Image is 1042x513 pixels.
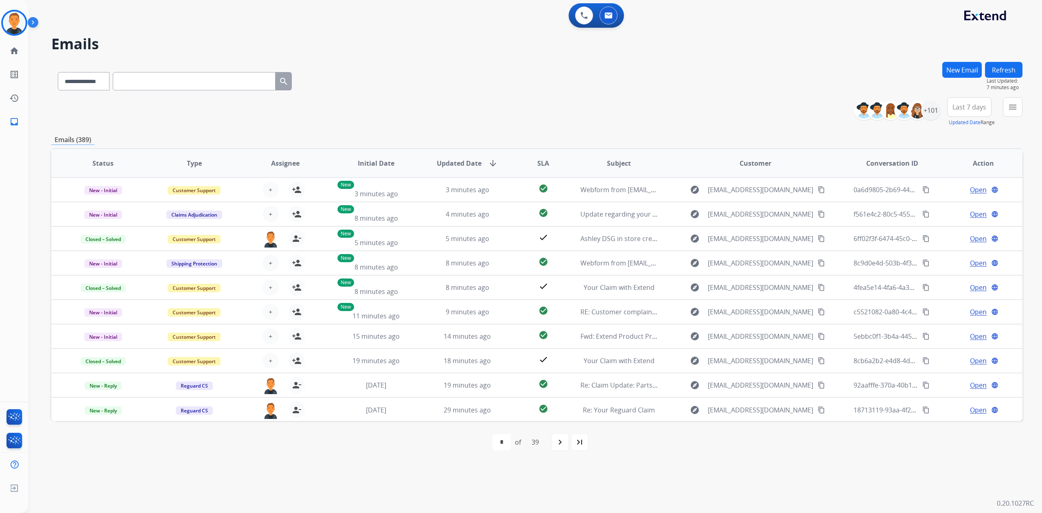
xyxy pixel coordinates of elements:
[987,78,1022,84] span: Last Updated:
[352,356,400,365] span: 19 minutes ago
[263,328,279,344] button: +
[263,182,279,198] button: +
[854,406,976,414] span: 18713119-93aa-4f28-98cd-4153b81fb4ac
[355,263,398,272] span: 8 minutes ago
[9,93,19,103] mat-icon: history
[818,235,825,242] mat-icon: content_copy
[922,333,930,340] mat-icon: content_copy
[991,186,998,193] mat-icon: language
[539,281,548,291] mat-icon: check
[987,84,1022,91] span: 7 minutes ago
[269,209,272,219] span: +
[444,332,491,341] span: 14 minutes ago
[292,258,302,268] mat-icon: person_add
[9,46,19,56] mat-icon: home
[337,181,354,189] p: New
[690,307,700,317] mat-icon: explore
[985,62,1022,78] button: Refresh
[970,405,987,415] span: Open
[854,283,977,292] span: 4fea5e14-4fa6-4a3a-b41c-8e5bb3d61542
[269,283,272,292] span: +
[740,158,771,168] span: Customer
[269,258,272,268] span: +
[708,356,813,366] span: [EMAIL_ADDRESS][DOMAIN_NAME]
[970,185,987,195] span: Open
[168,308,221,317] span: Customer Support
[269,356,272,366] span: +
[818,186,825,193] mat-icon: content_copy
[352,311,400,320] span: 11 minutes ago
[168,235,221,243] span: Customer Support
[580,185,765,194] span: Webform from [EMAIL_ADDRESS][DOMAIN_NAME] on [DATE]
[168,333,221,341] span: Customer Support
[708,209,813,219] span: [EMAIL_ADDRESS][DOMAIN_NAME]
[85,381,122,390] span: New - Reply
[166,210,222,219] span: Claims Adjudication
[269,331,272,341] span: +
[539,257,548,267] mat-icon: check_circle
[84,308,122,317] span: New - Initial
[263,304,279,320] button: +
[263,377,279,394] img: agent-avatar
[539,306,548,316] mat-icon: check_circle
[515,437,521,447] div: of
[446,234,489,243] span: 5 minutes ago
[292,185,302,195] mat-icon: person_add
[991,406,998,414] mat-icon: language
[922,308,930,316] mat-icon: content_copy
[854,259,977,267] span: 8c9d0e4d-503b-4f38-b6cb-0f2d4c15a1dc
[818,381,825,389] mat-icon: content_copy
[539,404,548,414] mat-icon: check_circle
[708,331,813,341] span: [EMAIL_ADDRESS][DOMAIN_NAME]
[292,209,302,219] mat-icon: person_add
[708,405,813,415] span: [EMAIL_ADDRESS][DOMAIN_NAME]
[446,185,489,194] span: 3 minutes ago
[168,284,221,292] span: Customer Support
[446,283,489,292] span: 8 minutes ago
[584,283,655,292] span: Your Claim with Extend
[690,234,700,243] mat-icon: explore
[168,186,221,195] span: Customer Support
[970,307,987,317] span: Open
[81,284,126,292] span: Closed – Solved
[580,210,889,219] span: Update regarding your fulfillment method for Service Order: 9e65500c-a4f3-408e-8b1f-0b965ce5cd6d
[818,284,825,291] mat-icon: content_copy
[263,279,279,296] button: +
[292,331,302,341] mat-icon: person_add
[818,259,825,267] mat-icon: content_copy
[991,235,998,242] mat-icon: language
[537,158,549,168] span: SLA
[947,97,992,117] button: Last 7 days
[818,406,825,414] mat-icon: content_copy
[854,210,976,219] span: f561e4c2-80c5-4557-bd92-2fc92e62d1d3
[176,381,213,390] span: Reguard CS
[970,258,987,268] span: Open
[3,11,26,34] img: avatar
[991,259,998,267] mat-icon: language
[583,406,655,414] span: Re: Your Reguard Claim
[539,379,548,389] mat-icon: check_circle
[607,158,631,168] span: Subject
[922,381,930,389] mat-icon: content_copy
[584,356,655,365] span: Your Claim with Extend
[690,258,700,268] mat-icon: explore
[539,232,548,242] mat-icon: check
[580,234,660,243] span: Ashley DSG in store credit
[84,259,122,268] span: New - Initial
[292,405,302,415] mat-icon: person_remove
[437,158,482,168] span: Updated Date
[690,356,700,366] mat-icon: explore
[949,119,981,126] button: Updated Date
[9,117,19,127] mat-icon: inbox
[922,406,930,414] mat-icon: content_copy
[708,234,813,243] span: [EMAIL_ADDRESS][DOMAIN_NAME]
[580,307,890,316] span: RE: Customer complaint regarding protection plan activation [ thread::FjqgRaWDDPG-fERTGfz2CDk:: ]
[922,357,930,364] mat-icon: content_copy
[292,283,302,292] mat-icon: person_add
[970,331,987,341] span: Open
[84,333,122,341] span: New - Initial
[355,287,398,296] span: 8 minutes ago
[269,307,272,317] span: +
[337,230,354,238] p: New
[970,234,987,243] span: Open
